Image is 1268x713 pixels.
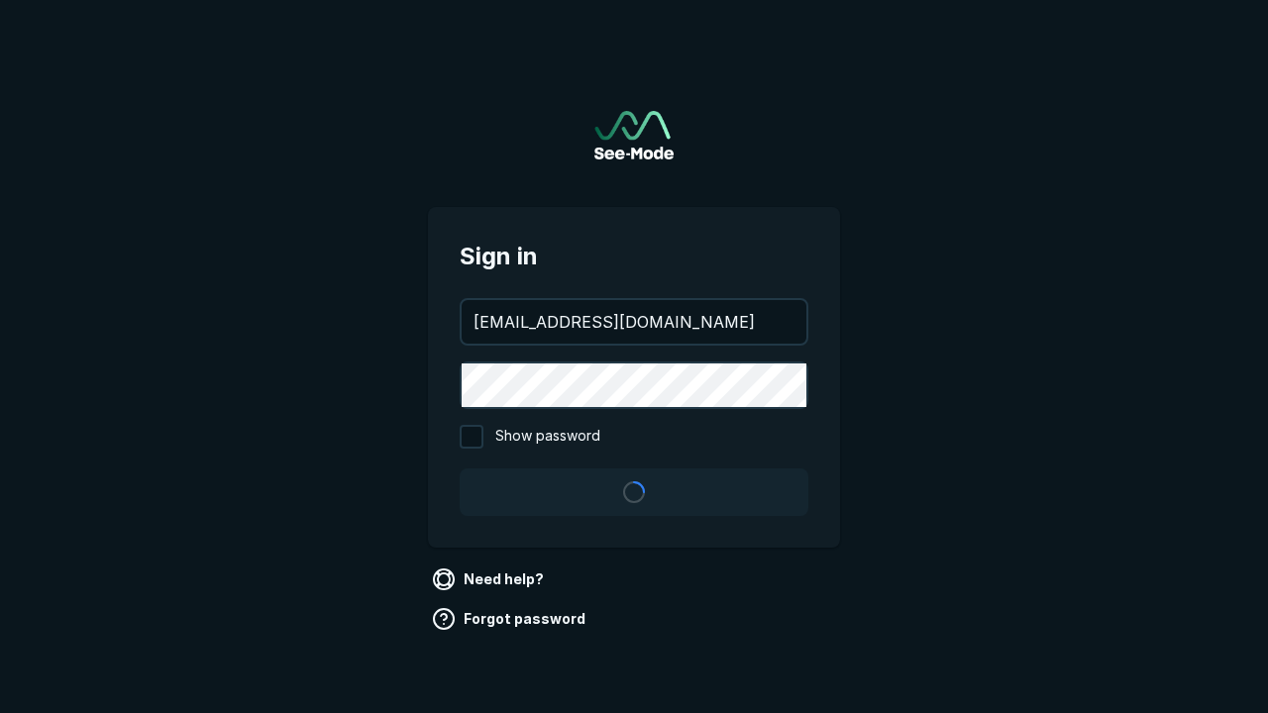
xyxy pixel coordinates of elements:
span: Sign in [460,239,808,274]
img: See-Mode Logo [594,111,674,159]
a: Go to sign in [594,111,674,159]
a: Need help? [428,563,552,595]
a: Forgot password [428,603,593,635]
input: your@email.com [462,300,806,344]
span: Show password [495,425,600,449]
